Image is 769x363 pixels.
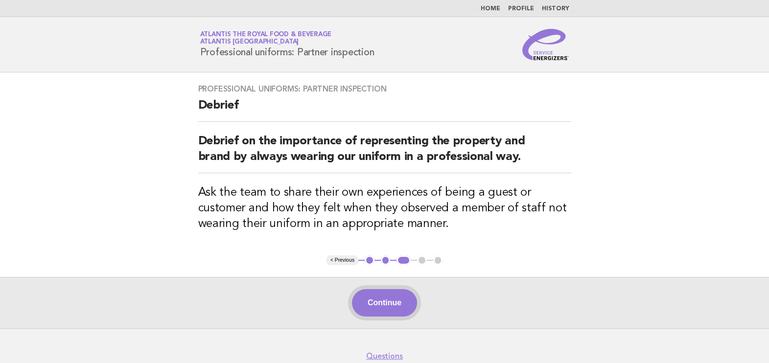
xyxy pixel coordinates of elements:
button: 3 [396,255,411,265]
h1: Professional uniforms: Partner inspection [200,32,374,57]
a: Questions [366,351,403,361]
h3: Ask the team to share their own experiences of being a guest or customer and how they felt when t... [198,185,571,232]
img: Service Energizers [522,29,569,60]
a: Home [481,6,500,12]
button: < Previous [326,255,358,265]
h3: Professional uniforms: Partner inspection [198,84,571,94]
span: Atlantis [GEOGRAPHIC_DATA] [200,39,299,45]
a: Atlantis the Royal Food & BeverageAtlantis [GEOGRAPHIC_DATA] [200,31,332,45]
h2: Debrief [198,98,571,122]
button: 2 [381,255,391,265]
button: Continue [352,289,417,317]
h2: Debrief on the importance of representing the property and brand by always wearing our uniform in... [198,134,571,173]
button: 1 [365,255,374,265]
a: History [542,6,569,12]
a: Profile [508,6,534,12]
